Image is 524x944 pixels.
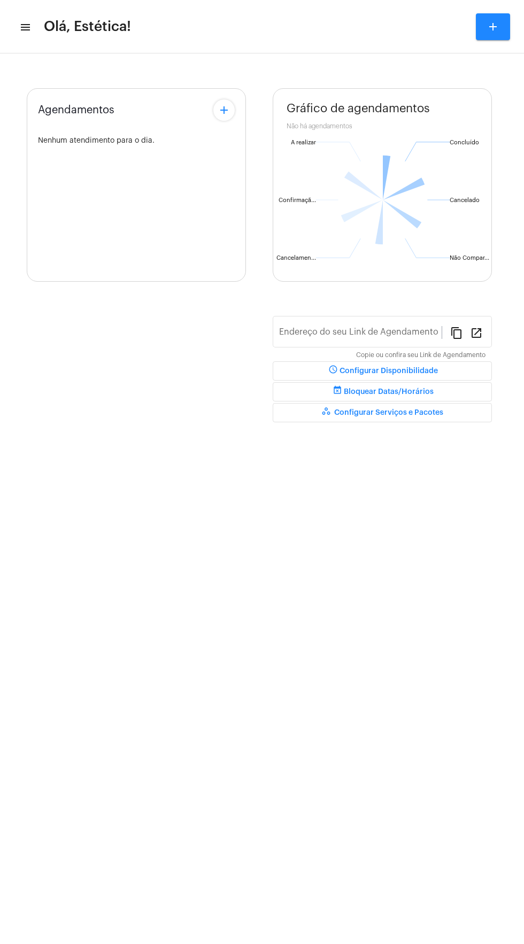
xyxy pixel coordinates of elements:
[291,140,316,145] text: A realizar
[356,352,486,359] mat-hint: Copie ou confira seu Link de Agendamento
[470,326,483,339] mat-icon: open_in_new
[331,385,344,398] mat-icon: event_busy
[327,367,438,375] span: Configurar Disponibilidade
[487,20,499,33] mat-icon: add
[450,255,489,261] text: Não Compar...
[327,365,340,377] mat-icon: schedule
[279,197,316,204] text: Confirmaçã...
[276,255,316,261] text: Cancelamen...
[273,382,492,401] button: Bloquear Datas/Horários
[218,104,230,117] mat-icon: add
[450,326,463,339] mat-icon: content_copy
[273,403,492,422] button: Configurar Serviços e Pacotes
[44,18,131,35] span: Olá, Estética!
[331,388,434,396] span: Bloquear Datas/Horários
[19,21,30,34] mat-icon: sidenav icon
[273,361,492,381] button: Configurar Disponibilidade
[321,406,334,419] mat-icon: workspaces_outlined
[279,329,442,339] input: Link
[321,409,443,416] span: Configurar Serviços e Pacotes
[450,197,480,203] text: Cancelado
[38,104,114,116] span: Agendamentos
[287,102,430,115] span: Gráfico de agendamentos
[450,140,479,145] text: Concluído
[38,137,235,145] div: Nenhum atendimento para o dia.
